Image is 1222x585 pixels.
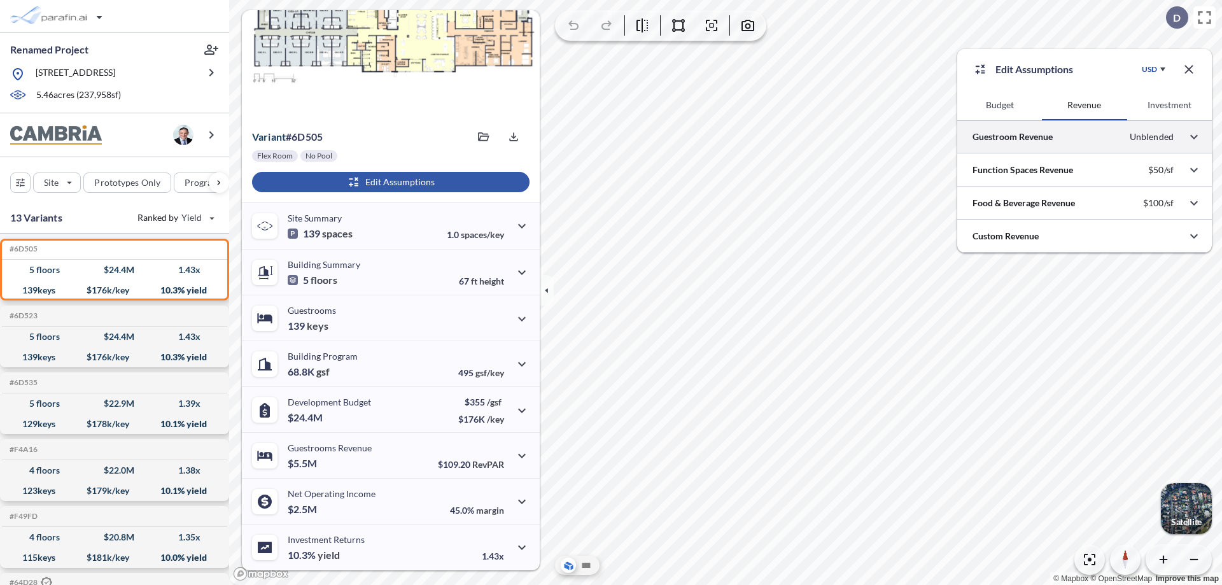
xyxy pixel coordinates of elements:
p: Function Spaces Revenue [973,164,1073,176]
p: Site Summary [288,213,342,223]
h5: Click to copy the code [7,244,38,253]
p: 68.8K [288,365,330,378]
img: BrandImage [10,125,102,145]
p: 5 [288,274,337,286]
button: Aerial View [561,558,576,573]
p: Building Program [288,351,358,362]
p: Prototypes Only [94,176,160,189]
button: Switcher ImageSatellite [1161,483,1212,534]
p: D [1173,12,1181,24]
div: USD [1142,64,1157,74]
span: ft [471,276,477,286]
p: 10.3% [288,549,340,561]
a: OpenStreetMap [1090,574,1152,583]
p: Food & Beverage Revenue [973,197,1075,209]
span: keys [307,320,328,332]
p: Development Budget [288,397,371,407]
span: spaces [322,227,353,240]
button: Site Plan [579,558,594,573]
p: Satellite [1171,517,1202,527]
span: Variant [252,130,286,143]
p: Edit Assumptions [995,62,1073,77]
p: 5.46 acres ( 237,958 sf) [36,88,121,102]
span: margin [476,505,504,516]
h5: Click to copy the code [7,378,38,387]
p: 13 Variants [10,210,62,225]
button: Prototypes Only [83,173,171,193]
p: Net Operating Income [288,488,376,499]
h5: Click to copy the code [7,445,38,454]
p: 139 [288,320,328,332]
a: Mapbox [1053,574,1088,583]
span: height [479,276,504,286]
p: $355 [458,397,504,407]
p: $5.5M [288,457,319,470]
p: 139 [288,227,353,240]
p: 1.43x [482,551,504,561]
button: Revenue [1042,90,1127,120]
p: $2.5M [288,503,319,516]
button: Edit Assumptions [252,172,530,192]
p: $24.4M [288,411,325,424]
span: spaces/key [461,229,504,240]
p: $109.20 [438,459,504,470]
p: 67 [459,276,504,286]
span: gsf [316,365,330,378]
p: Custom Revenue [973,230,1039,243]
p: Building Summary [288,259,360,270]
a: Mapbox homepage [233,567,289,581]
span: yield [318,549,340,561]
p: 45.0% [450,505,504,516]
span: floors [311,274,337,286]
p: 1.0 [447,229,504,240]
img: Switcher Image [1161,483,1212,534]
p: $100/sf [1143,197,1174,209]
p: $50/sf [1148,164,1174,176]
h5: Click to copy the code [7,512,38,521]
p: Flex Room [257,151,293,161]
p: 495 [458,367,504,378]
p: Guestrooms [288,305,336,316]
button: Budget [957,90,1042,120]
span: Yield [181,211,202,224]
a: Improve this map [1156,574,1219,583]
button: Investment [1127,90,1212,120]
img: user logo [173,125,193,145]
p: $176K [458,414,504,425]
p: # 6d505 [252,130,323,143]
button: Program [174,173,242,193]
button: Site [33,173,81,193]
p: [STREET_ADDRESS] [36,66,115,82]
h5: Click to copy the code [7,311,38,320]
span: gsf/key [475,367,504,378]
button: Ranked by Yield [127,208,223,228]
span: /gsf [487,397,502,407]
span: RevPAR [472,459,504,470]
p: Program [185,176,220,189]
p: Guestrooms Revenue [288,442,372,453]
p: No Pool [305,151,332,161]
span: /key [487,414,504,425]
p: Investment Returns [288,534,365,545]
p: Site [44,176,59,189]
p: Renamed Project [10,43,88,57]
